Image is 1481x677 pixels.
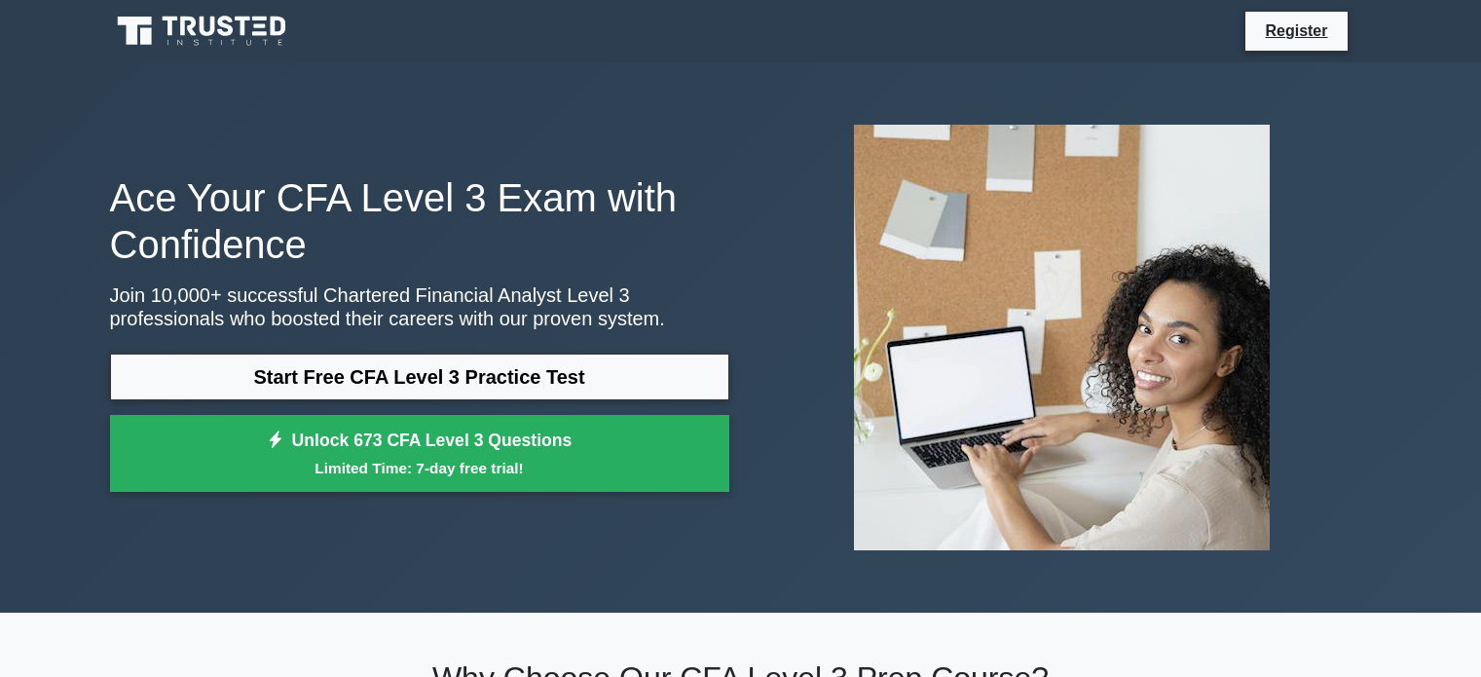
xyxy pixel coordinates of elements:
h1: Ace Your CFA Level 3 Exam with Confidence [110,174,729,268]
a: Unlock 673 CFA Level 3 QuestionsLimited Time: 7-day free trial! [110,415,729,493]
p: Join 10,000+ successful Chartered Financial Analyst Level 3 professionals who boosted their caree... [110,283,729,330]
small: Limited Time: 7-day free trial! [134,457,705,479]
a: Start Free CFA Level 3 Practice Test [110,354,729,400]
a: Register [1253,19,1339,43]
